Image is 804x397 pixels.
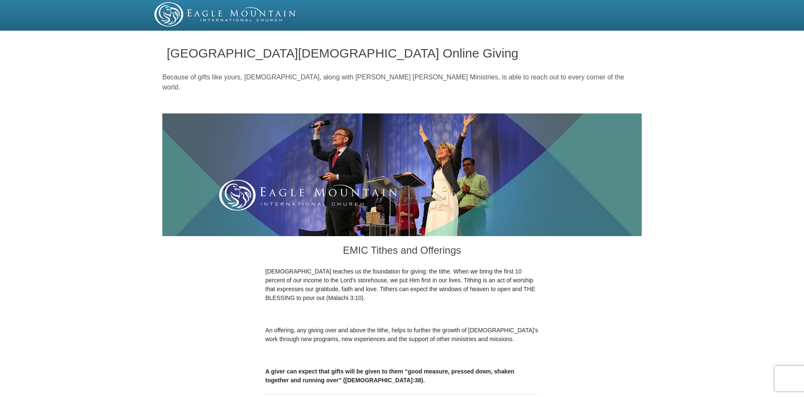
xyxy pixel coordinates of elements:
h3: EMIC Tithes and Offerings [265,236,539,267]
img: EMIC [154,2,296,26]
p: An offering, any giving over and above the tithe, helps to further the growth of [DEMOGRAPHIC_DAT... [265,326,539,344]
p: Because of gifts like yours, [DEMOGRAPHIC_DATA], along with [PERSON_NAME] [PERSON_NAME] Ministrie... [162,72,642,92]
p: [DEMOGRAPHIC_DATA] teaches us the foundation for giving: the tithe. When we bring the first 10 pe... [265,267,539,302]
h1: [GEOGRAPHIC_DATA][DEMOGRAPHIC_DATA] Online Giving [167,46,637,60]
b: A giver can expect that gifts will be given to them “good measure, pressed down, shaken together ... [265,368,514,384]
